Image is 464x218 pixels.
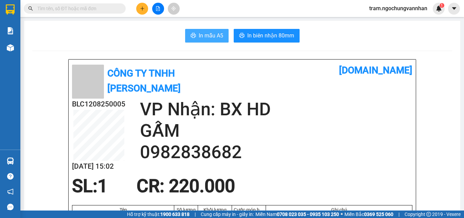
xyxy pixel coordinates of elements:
h2: BLC1208250004 [4,39,57,51]
input: Tìm tên, số ĐT hoặc mã đơn [37,5,118,12]
span: 1 [441,3,443,8]
span: In mẫu A5 [199,31,223,40]
span: notification [7,188,14,195]
span: Cung cấp máy in - giấy in: [201,211,254,218]
button: plus [136,3,148,15]
strong: 0369 525 060 [364,212,393,217]
b: Công ty TNHH [PERSON_NAME] [107,68,181,94]
sup: 1 [440,3,444,8]
h2: VP Nhận: VP Hàng HN [36,39,164,82]
div: Cước món hàng [234,207,264,213]
button: printerIn mẫu A5 [185,29,229,43]
h2: 0982838682 [140,141,412,163]
h2: [DATE] 15:02 [72,161,125,172]
img: warehouse-icon [7,44,14,51]
b: [DOMAIN_NAME] [339,65,412,76]
b: Công ty TNHH [PERSON_NAME] [28,9,101,35]
img: warehouse-icon [7,157,14,165]
h2: BLC1208250005 [72,99,125,110]
span: In biên nhận 80mm [247,31,294,40]
span: question-circle [7,173,14,180]
span: Hỗ trợ kỹ thuật: [127,211,190,218]
span: aim [171,6,176,11]
span: search [28,6,33,11]
span: printer [239,33,245,39]
span: ⚪️ [341,213,343,216]
span: Miền Bắc [344,211,393,218]
button: printerIn biên nhận 80mm [234,29,300,43]
span: tram.ngochungvannhan [364,4,433,13]
span: printer [191,33,196,39]
strong: 1900 633 818 [160,212,190,217]
div: Khối lượng [200,207,230,213]
div: Số lượng [176,207,196,213]
span: | [398,211,399,218]
div: Ghi chú [268,207,410,213]
button: caret-down [448,3,460,15]
span: message [7,204,14,210]
button: aim [168,3,180,15]
img: solution-icon [7,27,14,34]
h2: VP Nhận: BX HD [140,99,412,120]
span: copyright [426,212,431,217]
span: caret-down [451,5,457,12]
strong: 0708 023 035 - 0935 103 250 [277,212,339,217]
img: icon-new-feature [436,5,442,12]
div: Tên [74,207,172,213]
span: | [195,211,196,218]
span: SL: [72,175,97,197]
span: Miền Nam [255,211,339,218]
img: logo-vxr [6,4,15,15]
span: CR : 220.000 [137,175,235,197]
span: 1 [97,175,108,197]
b: [DOMAIN_NAME] [91,5,164,17]
span: plus [140,6,145,11]
span: file-add [156,6,160,11]
button: file-add [152,3,164,15]
h2: GẤM [140,120,412,141]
